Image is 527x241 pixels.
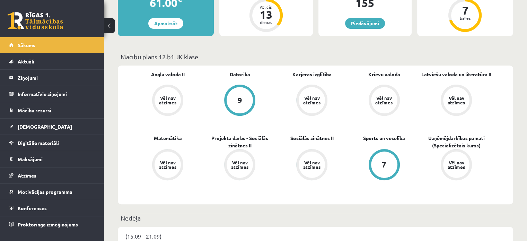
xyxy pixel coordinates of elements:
[121,213,510,223] p: Nedēļa
[148,18,183,29] a: Apmaksāt
[18,221,78,227] span: Proktoringa izmēģinājums
[158,96,177,105] div: Vēl nav atzīmes
[18,107,51,113] span: Mācību resursi
[9,151,95,167] a: Maksājumi
[204,149,276,182] a: Vēl nav atzīmes
[302,160,322,169] div: Vēl nav atzīmes
[18,58,34,64] span: Aktuāli
[455,16,475,20] div: balles
[204,135,276,149] a: Projekta darbs - Sociālās zinātnes II
[154,135,182,142] a: Matemātika
[363,135,405,142] a: Sports un veselība
[9,53,95,69] a: Aktuāli
[158,160,177,169] div: Vēl nav atzīmes
[9,37,95,53] a: Sākums
[9,216,95,232] a: Proktoringa izmēģinājums
[18,205,47,211] span: Konferences
[204,85,276,117] a: 9
[276,85,348,117] a: Vēl nav atzīmes
[8,12,63,29] a: Rīgas 1. Tālmācības vidusskola
[256,9,276,20] div: 13
[230,160,249,169] div: Vēl nav atzīmes
[151,71,185,78] a: Angļu valoda II
[9,119,95,135] a: [DEMOGRAPHIC_DATA]
[18,123,72,130] span: [DEMOGRAPHIC_DATA]
[9,184,95,200] a: Motivācijas programma
[290,135,334,142] a: Sociālās zinātnes II
[18,140,59,146] span: Digitālie materiāli
[348,149,420,182] a: 7
[238,96,242,104] div: 9
[368,71,400,78] a: Krievu valoda
[375,96,394,105] div: Vēl nav atzīmes
[9,200,95,216] a: Konferences
[121,52,510,61] p: Mācību plāns 12.b1 JK klase
[9,86,95,102] a: Informatīvie ziņojumi
[420,149,492,182] a: Vēl nav atzīmes
[292,71,332,78] a: Karjeras izglītība
[420,85,492,117] a: Vēl nav atzīmes
[18,86,95,102] legend: Informatīvie ziņojumi
[276,149,348,182] a: Vēl nav atzīmes
[18,151,95,167] legend: Maksājumi
[348,85,420,117] a: Vēl nav atzīmes
[455,5,475,16] div: 7
[18,70,95,86] legend: Ziņojumi
[447,160,466,169] div: Vēl nav atzīmes
[447,96,466,105] div: Vēl nav atzīmes
[421,71,491,78] a: Latviešu valoda un literatūra II
[18,42,35,48] span: Sākums
[132,149,204,182] a: Vēl nav atzīmes
[18,189,72,195] span: Motivācijas programma
[256,20,276,24] div: dienas
[230,71,250,78] a: Datorika
[132,85,204,117] a: Vēl nav atzīmes
[345,18,385,29] a: Piedāvājumi
[382,161,386,169] div: 7
[18,172,36,179] span: Atzīmes
[9,70,95,86] a: Ziņojumi
[9,102,95,118] a: Mācību resursi
[302,96,322,105] div: Vēl nav atzīmes
[256,5,276,9] div: Atlicis
[9,167,95,183] a: Atzīmes
[420,135,492,149] a: Uzņēmējdarbības pamati (Specializētais kurss)
[9,135,95,151] a: Digitālie materiāli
